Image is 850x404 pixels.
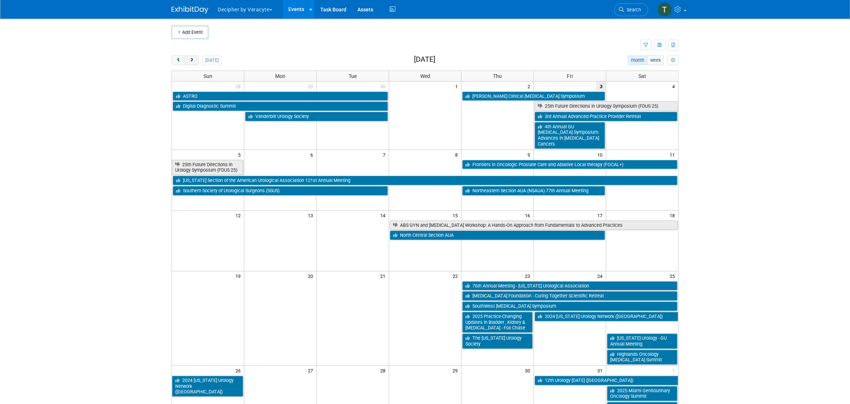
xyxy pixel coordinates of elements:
span: 8 [454,150,461,159]
a: Southern Society of Urological Surgeons (SSUS) [173,186,388,196]
span: 13 [307,211,316,220]
a: 4th Annual GU [MEDICAL_DATA] Symposium: Advances in [MEDICAL_DATA] Cancers [534,122,605,149]
button: month [628,56,647,65]
span: 30 [524,366,533,375]
a: Digital Diagnostic Summit [173,101,388,111]
a: Frontiers in Oncologic Prostate Care and Ablative Local therapy (FOCAL+) [462,160,677,169]
span: Mon [275,73,285,79]
span: 24 [597,271,606,280]
a: 76th Annual Meeting - [US_STATE] Urological Association [462,281,677,291]
span: 27 [307,366,316,375]
span: 2 [527,82,533,91]
button: myCustomButton [667,56,678,65]
span: Search [624,7,641,12]
span: 19 [235,271,244,280]
span: 1 [671,366,678,375]
span: 28 [235,82,244,91]
span: Tue [349,73,357,79]
a: [MEDICAL_DATA] Foundation - Curing Together Scientific Retreat [462,291,677,301]
a: Vanderbilt Urology Society [245,112,388,121]
span: 18 [669,211,678,220]
span: 1 [454,82,461,91]
a: 12th Urology [DATE] ([GEOGRAPHIC_DATA]) [534,376,678,385]
span: 9 [527,150,533,159]
span: 29 [307,82,316,91]
span: Thu [493,73,502,79]
a: 2024 [US_STATE] Urology Network ([GEOGRAPHIC_DATA]) [172,376,243,397]
span: Sat [638,73,646,79]
button: Add Event [172,26,208,39]
span: 7 [382,150,389,159]
a: [US_STATE] Urology - GU Annual Meeting [607,333,677,348]
a: 2025 Miami Genitourinary Oncology Summit [607,386,677,401]
h2: [DATE] [414,56,435,64]
span: 16 [524,211,533,220]
span: 20 [307,271,316,280]
span: 29 [452,366,461,375]
span: 17 [597,211,606,220]
a: ASTRO [173,92,388,101]
a: 2024 [US_STATE] Urology Network ([GEOGRAPHIC_DATA]) [534,312,678,321]
button: next [185,56,198,65]
a: The [US_STATE] Urology Society [462,333,533,348]
span: 3 [596,82,606,91]
button: prev [172,56,185,65]
span: 4 [671,82,678,91]
a: 25th Future Directions in Urology Symposium (FDUS 25) [172,160,243,175]
span: 22 [452,271,461,280]
span: 12 [235,211,244,220]
a: SouthWest [MEDICAL_DATA] Symposium [462,301,677,311]
a: North Central Section AUA [390,230,605,240]
span: 15 [452,211,461,220]
a: [PERSON_NAME] Clinical [MEDICAL_DATA] Symposium [462,92,605,101]
span: 23 [524,271,533,280]
span: Fri [567,73,573,79]
a: 2025 Practice-Changing Updates in Bladder , Kidney & [MEDICAL_DATA] - Fox Chase [462,312,533,333]
span: 25 [669,271,678,280]
span: 10 [597,150,606,159]
img: Tony Alvarado [658,3,671,17]
span: Sun [204,73,212,79]
a: Search [614,3,648,16]
span: 11 [669,150,678,159]
span: 21 [379,271,389,280]
span: 5 [237,150,244,159]
span: 30 [379,82,389,91]
a: [US_STATE] Section of the American Urological Association 121st Annual Meeting [173,176,677,185]
span: 31 [597,366,606,375]
span: 26 [235,366,244,375]
a: Highlands Oncology [MEDICAL_DATA] Summit [607,350,677,365]
a: Northeastern Section AUA (NSAUA) 77th Annual Meeting [462,186,605,196]
img: ExhibitDay [172,6,208,14]
a: 25th Future Directions in Urology Symposium (FDUS 25) [534,101,678,111]
span: 14 [379,211,389,220]
span: 6 [310,150,316,159]
a: ABS GYN and [MEDICAL_DATA] Workshop: A Hands-On Approach from Fundamentals to Advanced Practices [390,221,677,230]
span: 28 [379,366,389,375]
i: Personalize Calendar [670,58,675,63]
a: 3rd Annual Advanced Practice Provider Retreat [534,112,677,121]
button: week [647,56,664,65]
button: [DATE] [202,56,221,65]
span: Wed [420,73,430,79]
